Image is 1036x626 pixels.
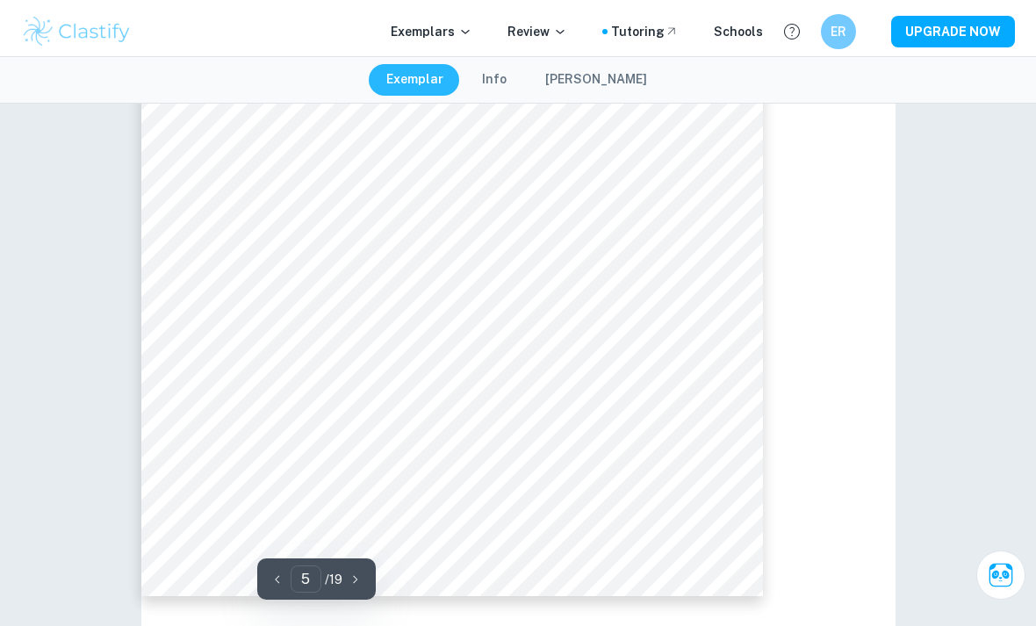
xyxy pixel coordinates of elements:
[464,64,524,96] button: Info
[821,14,856,49] button: ER
[777,17,807,47] button: Help and Feedback
[714,22,763,41] a: Schools
[391,22,472,41] p: Exemplars
[528,64,665,96] button: [PERSON_NAME]
[507,22,567,41] p: Review
[829,22,849,41] h6: ER
[611,22,679,41] a: Tutoring
[369,64,461,96] button: Exemplar
[325,570,342,589] p: / 19
[976,550,1025,600] button: Ask Clai
[891,16,1015,47] button: UPGRADE NOW
[21,14,133,49] img: Clastify logo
